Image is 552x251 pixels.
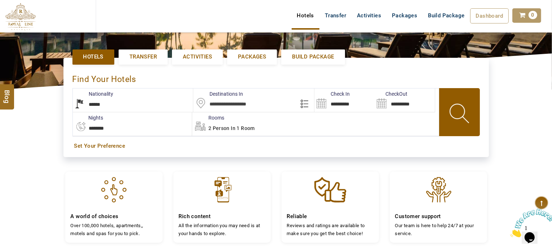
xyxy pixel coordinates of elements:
span: Hotels [83,53,103,61]
h4: A world of choices [71,213,157,220]
span: 2 Person in 1 Room [208,125,255,131]
a: 0 [512,8,541,23]
a: Set Your Preference [74,142,478,150]
span: Activities [183,53,212,61]
a: Transfer [319,8,352,23]
a: Transfer [119,49,168,64]
span: Dashboard [476,13,503,19]
a: Activities [352,8,387,23]
p: All the information you may need is at your hands to explore. [179,222,265,237]
label: Check In [314,90,350,98]
a: Build Package [423,8,470,23]
a: Packages [227,49,277,64]
input: Search [375,88,435,112]
label: Destinations In [193,90,243,98]
h4: Rich content [179,213,265,220]
h4: Customer support [395,213,482,220]
span: Blog [3,90,12,96]
p: Our team is here to help 24/7 at your service. [395,222,482,237]
label: Rooms [192,114,224,121]
h4: Reliable [287,213,374,220]
span: Transfer [129,53,157,61]
a: Hotels [72,49,114,64]
label: nights [72,114,103,121]
img: The Royal Line Holidays [5,3,36,30]
p: Reviews and ratings are available to make sure you get the best choice! [287,222,374,237]
label: Nationality [73,90,114,98]
a: Activities [172,49,223,64]
img: Chat attention grabber [3,3,48,31]
iframe: chat widget [507,206,552,240]
a: Hotels [292,8,319,23]
span: 0 [529,11,537,19]
label: CheckOut [375,90,407,98]
span: Build Package [292,53,334,61]
a: Packages [387,8,423,23]
input: Search [314,88,375,112]
span: Packages [238,53,266,61]
span: 1 [3,3,6,9]
p: Over 100,000 hotels, apartments,, motels and spas for you to pick. [71,222,157,237]
a: Build Package [281,49,345,64]
div: Find Your Hotels [72,67,480,88]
